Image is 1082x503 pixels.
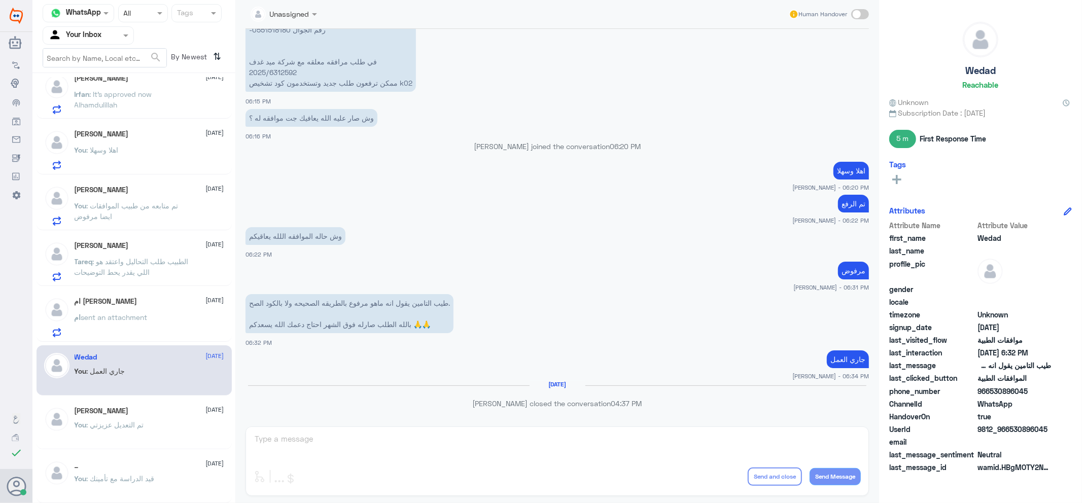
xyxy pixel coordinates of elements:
span: [PERSON_NAME] - 06:31 PM [793,283,869,292]
img: defaultAdmin.png [44,297,69,322]
p: [PERSON_NAME] closed the conversation [246,398,869,409]
button: Avatar [7,477,26,496]
span: Attribute Name [889,220,975,231]
p: 21/9/2025, 6:32 PM [246,294,453,333]
span: wamid.HBgMOTY2NTMwODk2MDQ1FQIAEhgUM0FFRDU2NjMzOEZEMzNBQzRCOTcA [978,462,1051,473]
span: Attribute Value [978,220,1051,231]
span: ام [75,313,81,321]
h5: ام عبدالله [75,297,137,306]
span: UserId [889,424,975,435]
div: Tags [176,7,193,20]
span: [PERSON_NAME] - 06:20 PM [792,183,869,192]
p: 21/9/2025, 6:22 PM [246,227,345,245]
span: 06:32 PM [246,339,272,346]
span: last_name [889,245,975,256]
span: [DATE] [206,240,224,249]
span: null [978,284,1051,295]
span: [DATE] [206,73,224,82]
h5: WALEED ALZAHRANI [75,407,129,415]
span: gender [889,284,975,295]
img: defaultAdmin.png [44,407,69,432]
span: last_interaction [889,347,975,358]
span: 2025-09-21T15:32:15.616Z [978,347,1051,358]
img: defaultAdmin.png [978,259,1003,284]
input: Search by Name, Local etc… [43,49,166,67]
span: You [75,474,87,483]
p: 21/9/2025, 6:31 PM [838,262,869,279]
i: check [10,447,22,459]
span: طيب التامين يقول انه ماهو مرفوع بالطريقه الصحيحه ولا بالكود الصح. بالله الطلب صارله فوق الشهر احت... [978,360,1051,371]
button: Send Message [810,468,861,485]
span: First Response Time [920,133,986,144]
span: true [978,411,1051,422]
span: Wedad [978,233,1051,243]
h6: Attributes [889,206,925,215]
span: last_visited_flow [889,335,975,345]
i: ⇅ [214,48,222,65]
span: first_name [889,233,975,243]
h5: Ali [75,186,129,194]
h6: [DATE] [530,381,585,388]
p: 21/9/2025, 6:22 PM [838,195,869,212]
img: defaultAdmin.png [44,460,69,486]
span: Subscription Date : [DATE] [889,107,1072,118]
span: You [75,420,87,429]
p: 21/9/2025, 6:20 PM [833,162,869,179]
button: Send and close [748,468,802,486]
img: yourInbox.svg [48,28,63,43]
span: [DATE] [206,184,224,193]
h5: _ [75,460,79,469]
span: 0 [978,449,1051,460]
span: sent an attachment [81,313,148,321]
span: : تم التعديل عزيزتي [87,420,144,429]
h5: Wedad [965,65,996,77]
span: You [75,146,87,154]
span: Irfan [75,90,90,98]
p: 21/9/2025, 6:34 PM [827,350,869,368]
span: 06:22 PM [246,251,272,258]
span: null [978,297,1051,307]
h5: فهد الدوسري [75,130,129,138]
span: [DATE] [206,459,224,468]
span: last_message [889,360,975,371]
span: HandoverOn [889,411,975,422]
span: signup_date [889,322,975,333]
span: timezone [889,309,975,320]
span: [DATE] [206,128,224,137]
span: 5 m [889,130,916,148]
span: last_message_id [889,462,975,473]
span: [DATE] [206,405,224,414]
button: search [150,49,162,66]
span: phone_number [889,386,975,397]
span: profile_pic [889,259,975,282]
span: [PERSON_NAME] - 06:22 PM [792,216,869,225]
img: defaultAdmin.png [44,74,69,99]
span: search [150,51,162,63]
h5: Wedad [75,353,97,362]
img: defaultAdmin.png [44,130,69,155]
img: defaultAdmin.png [44,353,69,378]
h6: Tags [889,160,906,169]
p: 21/9/2025, 6:16 PM [246,109,377,127]
span: : الطبيب طلب التحاليل واعتقد هو اللي يقدر يحط التوضيحات [75,257,189,276]
span: Human Handover [799,10,848,19]
span: Unknown [889,97,929,107]
p: [PERSON_NAME] joined the conversation [246,141,869,152]
span: [PERSON_NAME] - 06:34 PM [792,372,869,380]
span: 9812_966530896045 [978,424,1051,435]
span: [DATE] [206,296,224,305]
span: الموافقات الطبية [978,373,1051,383]
span: last_clicked_button [889,373,975,383]
span: Unknown [978,309,1051,320]
span: email [889,437,975,447]
span: 2 [978,399,1051,409]
span: موافقات الطبية [978,335,1051,345]
span: locale [889,297,975,307]
span: 06:16 PM [246,133,271,139]
span: By Newest [167,48,210,68]
span: : جاري العمل [87,367,125,375]
img: defaultAdmin.png [44,186,69,211]
span: : اهلا وسهلا [87,146,119,154]
span: You [75,367,87,375]
img: whatsapp.png [48,6,63,21]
